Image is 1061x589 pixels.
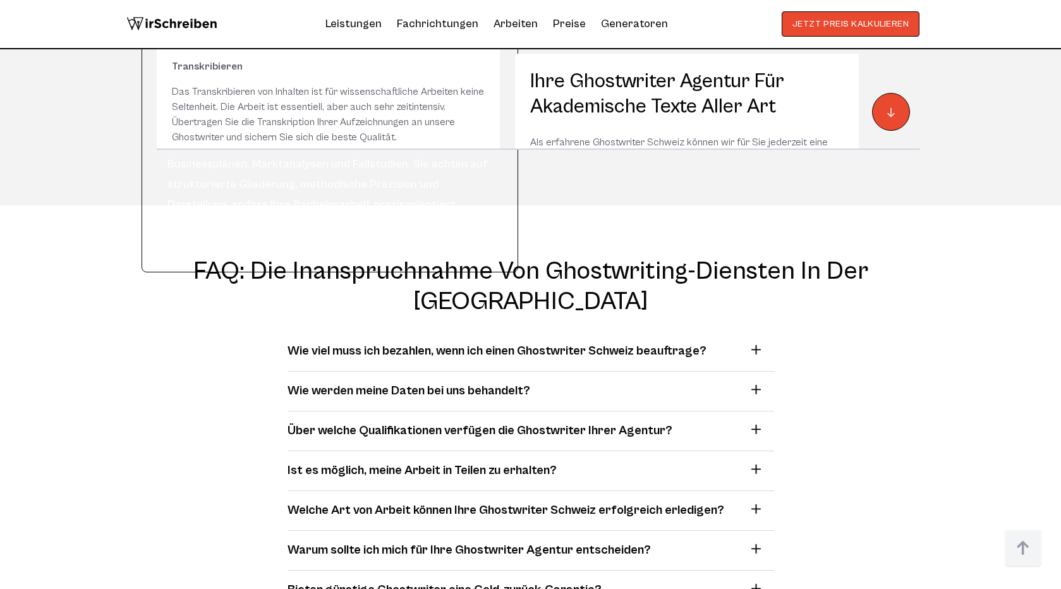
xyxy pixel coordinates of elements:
[288,422,672,440] h3: Über welche Qualifikationen verfügen die Ghostwriter Ihrer Agentur?
[288,541,764,560] summary: Warum sollte ich mich für Ihre Ghostwriter Agentur entscheiden?
[288,461,557,480] h3: Ist es möglich, meine Arbeit in Teilen zu erhalten?
[172,84,485,145] p: Das Transkribieren von Inhalten ist für wissenschaftliche Arbeiten keine Seltenheit. Die Arbeit i...
[601,14,668,34] a: Generatoren
[1004,530,1042,568] img: button top
[167,134,492,235] p: Im Bereich BWL erstellen Ghostwriter Arbeiten zu Businessplänen, Marktanalysen und Fallstudien. S...
[325,14,382,34] a: Leistungen
[126,11,217,37] img: logo wirschreiben
[782,11,920,37] button: JETZT PREIS KALKULIEREN
[397,14,478,34] a: Fachrichtungen
[288,382,530,401] h3: Wie werden meine Daten bei uns behandelt?
[172,61,243,72] strong: Transkribieren
[288,541,651,560] h3: Warum sollte ich mich für Ihre Ghostwriter Agentur entscheiden?
[288,501,764,520] summary: Welche Art von Arbeit können Ihre Ghostwriter Schweiz erfolgreich erledigen?
[530,135,844,210] p: Als erfahrene Ghostwriter Schweiz können wir für Sie jederzeit eine akademische Arbeit erstellen....
[288,461,764,480] summary: Ist es möglich, meine Arbeit in Teilen zu erhalten?
[553,17,586,30] a: Preise
[288,342,764,361] summary: Wie viel muss ich bezahlen, wenn ich einen Ghostwriter Schweiz beauftrage?
[288,422,764,440] summary: Über welche Qualifikationen verfügen die Ghostwriter Ihrer Agentur?
[288,382,764,401] summary: Wie werden meine Daten bei uns behandelt?
[288,342,706,361] h3: Wie viel muss ich bezahlen, wenn ich einen Ghostwriter Schweiz beauftrage?
[494,14,538,34] a: Arbeiten
[530,69,844,119] h3: Ihre Ghostwriter Agentur für akademische Texte aller Art
[165,256,896,317] h2: FAQ: Die Inanspruchnahme von Ghostwriting-Diensten in der [GEOGRAPHIC_DATA]
[288,501,724,520] h3: Welche Art von Arbeit können Ihre Ghostwriter Schweiz erfolgreich erledigen?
